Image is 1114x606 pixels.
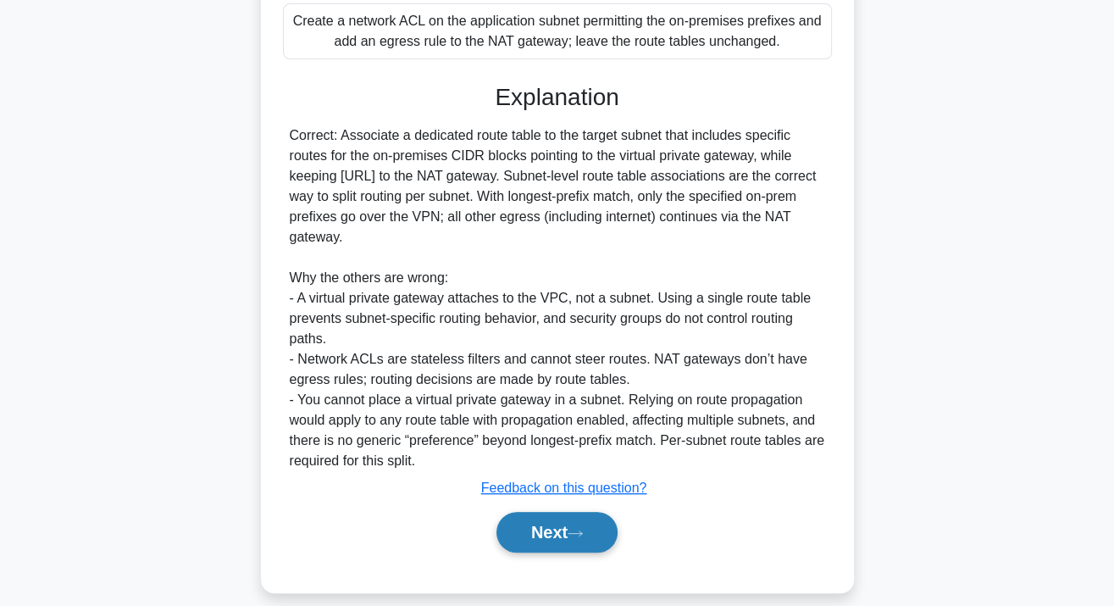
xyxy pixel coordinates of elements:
a: Feedback on this question? [481,481,647,495]
button: Next [496,512,618,553]
h3: Explanation [293,83,822,112]
div: Create a network ACL on the application subnet permitting the on‑premises prefixes and add an egr... [283,3,832,59]
div: Correct: Associate a dedicated route table to the target subnet that includes specific routes for... [290,125,825,471]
